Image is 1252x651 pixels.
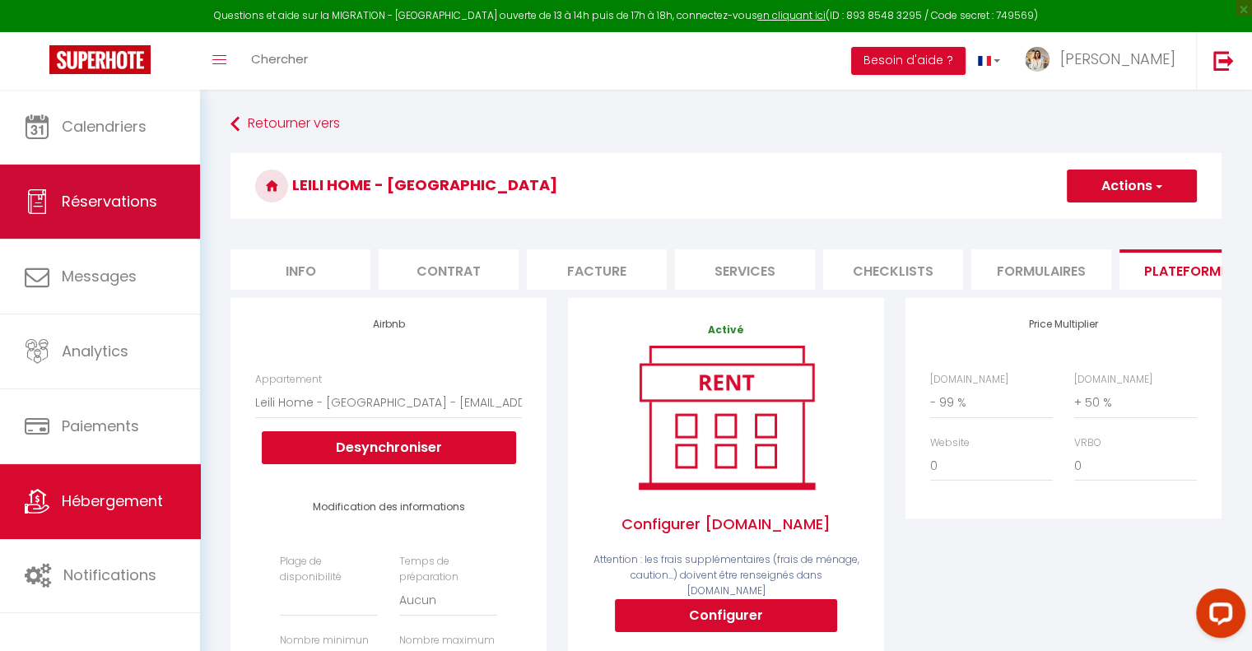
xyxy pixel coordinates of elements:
button: Actions [1067,170,1197,202]
h4: Price Multiplier [930,319,1197,330]
label: Appartement [255,372,322,388]
span: Analytics [62,341,128,361]
span: Réservations [62,191,157,212]
li: Formulaires [971,249,1111,290]
span: Calendriers [62,116,147,137]
span: Notifications [63,565,156,585]
button: Besoin d'aide ? [851,47,966,75]
span: Messages [62,266,137,286]
a: Chercher [239,32,320,90]
button: Configurer [615,599,837,632]
span: Attention : les frais supplémentaires (frais de ménage, caution...) doivent être renseignés dans ... [593,552,859,598]
button: Desynchroniser [262,431,516,464]
label: Website [930,435,970,451]
a: ... [PERSON_NAME] [1012,32,1196,90]
label: Plage de disponibilité [280,554,378,585]
li: Info [230,249,370,290]
span: Chercher [251,50,308,67]
li: Checklists [823,249,963,290]
span: [PERSON_NAME] [1060,49,1175,69]
label: VRBO [1074,435,1101,451]
h3: Leili Home - [GEOGRAPHIC_DATA] [230,153,1222,219]
span: Hébergement [62,491,163,511]
p: Activé [593,323,859,338]
img: rent.png [621,338,831,496]
a: en cliquant ici [757,8,826,22]
img: logout [1213,50,1234,71]
li: Contrat [379,249,519,290]
h4: Modification des informations [280,501,497,513]
li: Facture [527,249,667,290]
a: Retourner vers [230,109,1222,139]
span: Paiements [62,416,139,436]
img: ... [1025,47,1050,72]
label: [DOMAIN_NAME] [930,372,1008,388]
li: Services [675,249,815,290]
h4: Airbnb [255,319,522,330]
label: Temps de préparation [399,554,497,585]
label: [DOMAIN_NAME] [1074,372,1152,388]
iframe: LiveChat chat widget [1183,582,1252,651]
span: Configurer [DOMAIN_NAME] [593,496,859,552]
img: Super Booking [49,45,151,74]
